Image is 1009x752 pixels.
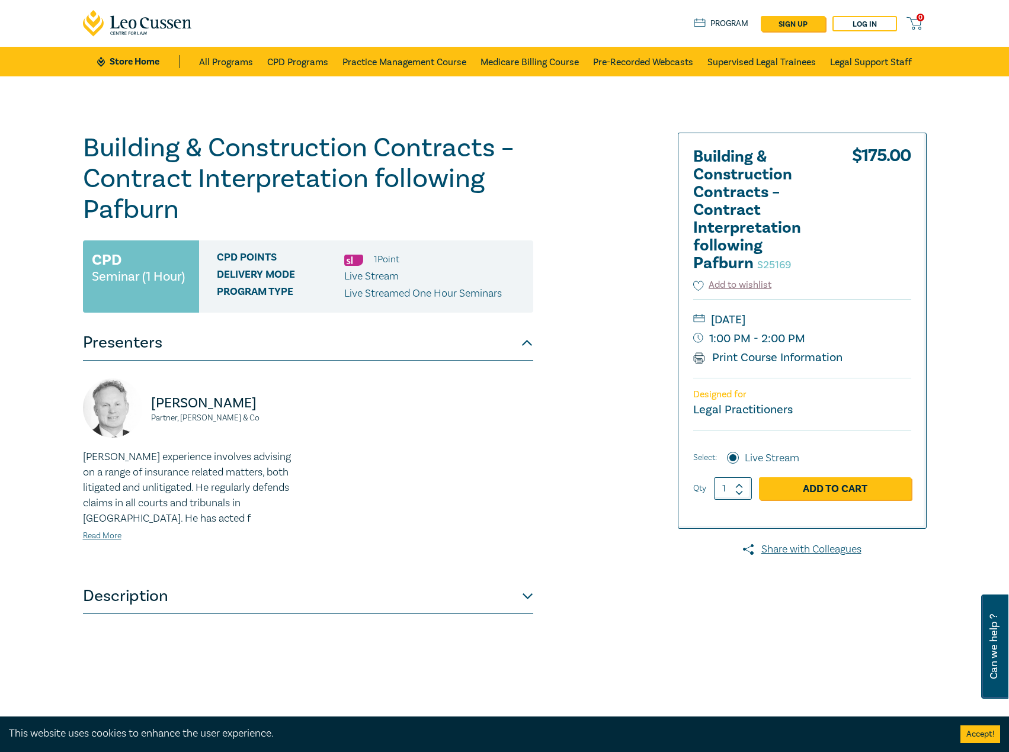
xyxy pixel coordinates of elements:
[199,47,253,76] a: All Programs
[678,542,927,557] a: Share with Colleagues
[707,47,816,76] a: Supervised Legal Trainees
[92,271,185,282] small: Seminar (1 Hour)
[217,252,344,267] span: CPD Points
[342,47,466,76] a: Practice Management Course
[481,47,579,76] a: Medicare Billing Course
[745,451,799,466] label: Live Stream
[693,389,911,400] p: Designed for
[217,269,344,284] span: Delivery Mode
[714,477,752,500] input: 1
[151,394,301,413] p: [PERSON_NAME]
[83,133,533,225] h1: Building & Construction Contracts – Contract Interpretation following Pafburn
[693,451,717,464] span: Select:
[693,329,911,348] small: 1:00 PM - 2:00 PM
[761,16,825,31] a: sign up
[593,47,693,76] a: Pre-Recorded Webcasts
[917,14,924,21] span: 0
[344,286,502,301] p: Live Streamed One Hour Seminars
[9,726,943,741] div: This website uses cookies to enhance the user experience.
[83,579,533,614] button: Description
[374,252,399,267] li: 1 Point
[852,148,911,278] div: $ 175.00
[217,286,344,301] span: Program type
[344,255,363,266] img: Substantive Law
[693,278,772,292] button: Add to wishlist
[960,725,1000,743] button: Accept cookies
[757,258,791,272] small: S25169
[83,531,121,541] a: Read More
[693,350,843,365] a: Print Course Information
[83,325,533,361] button: Presenters
[832,16,897,31] a: Log in
[759,477,911,500] a: Add to Cart
[83,378,142,438] img: https://s3.ap-southeast-2.amazonaws.com/leo-cussen-store-production-content/Contacts/Ross%20Donal...
[151,414,301,422] small: Partner, [PERSON_NAME] & Co
[693,402,793,417] small: Legal Practitioners
[693,310,911,329] small: [DATE]
[693,482,706,495] label: Qty
[694,17,749,30] a: Program
[83,449,301,526] p: [PERSON_NAME] experience involves advising on a range of insurance related matters, both litigate...
[97,55,180,68] a: Store Home
[693,148,824,272] h2: Building & Construction Contracts – Contract Interpretation following Pafburn
[830,47,912,76] a: Legal Support Staff
[267,47,328,76] a: CPD Programs
[988,602,1000,692] span: Can we help ?
[344,269,399,283] span: Live Stream
[92,249,121,271] h3: CPD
